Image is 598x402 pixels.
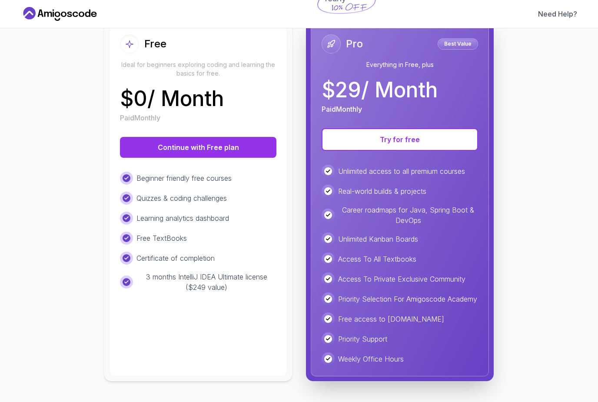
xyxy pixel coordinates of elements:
p: Beginner friendly free courses [136,173,232,183]
h2: Pro [346,37,363,51]
p: Access To Private Exclusive Community [338,274,465,284]
p: Priority Selection For Amigoscode Academy [338,294,477,304]
p: $ 29 / Month [322,80,438,100]
p: Unlimited Kanban Boards [338,234,418,244]
p: 3 months IntelliJ IDEA Ultimate license ($249 value) [136,272,276,292]
p: Priority Support [338,334,387,344]
p: Best Value [439,40,477,48]
p: Career roadmaps for Java, Spring Boot & DevOps [338,205,478,226]
p: Quizzes & coding challenges [136,193,227,203]
p: Free TextBooks [136,233,187,243]
p: Real-world builds & projects [338,186,426,196]
p: Ideal for beginners exploring coding and learning the basics for free. [120,60,276,78]
button: Try for free [322,128,478,151]
p: Learning analytics dashboard [136,213,229,223]
p: $ 0 / Month [120,88,224,109]
p: Paid Monthly [120,113,160,123]
p: Paid Monthly [322,104,362,114]
p: Free access to [DOMAIN_NAME] [338,314,444,324]
p: Unlimited access to all premium courses [338,166,465,176]
h2: Free [144,37,166,51]
button: Continue with Free plan [120,137,276,158]
p: Certificate of completion [136,253,215,263]
a: Need Help? [538,9,577,19]
p: Weekly Office Hours [338,354,404,364]
p: Access To All Textbooks [338,254,416,264]
p: Everything in Free, plus [322,60,478,69]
